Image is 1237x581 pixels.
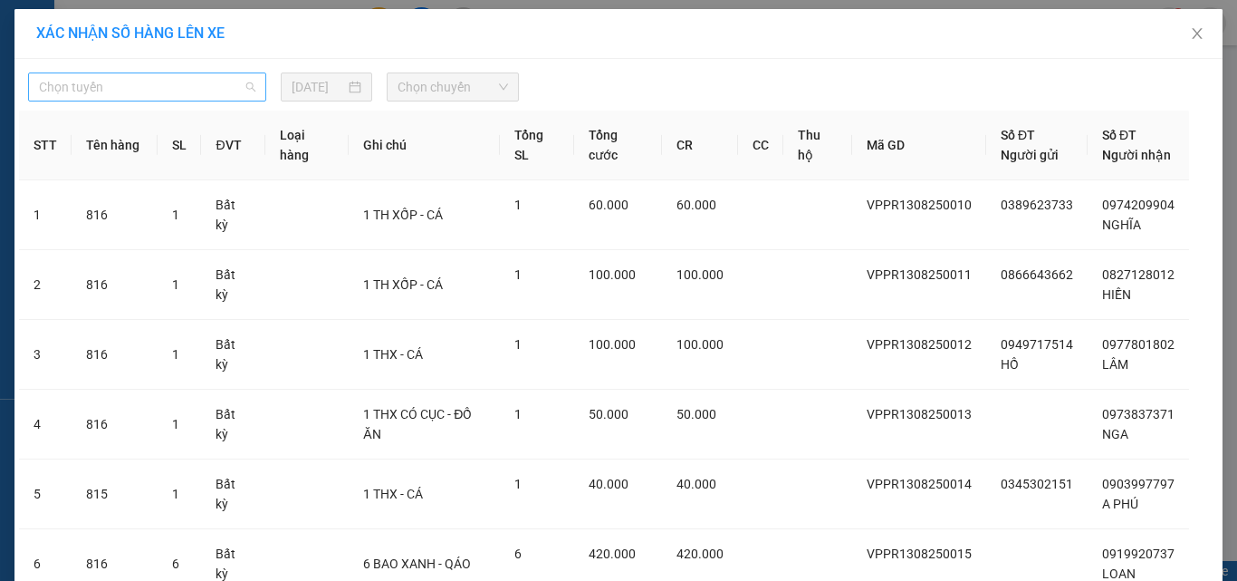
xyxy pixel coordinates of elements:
span: LÂM [1102,357,1128,372]
td: Bất kỳ [201,320,264,390]
span: 0827128012 [1102,267,1175,282]
span: 1 [172,487,179,501]
span: LOAN [1102,566,1136,581]
span: 1 THX CÓ CỤC - ĐỒ ĂN [363,407,472,441]
span: 1 [514,198,522,212]
button: Close [1172,9,1223,60]
td: 816 [72,320,158,390]
span: 1 THX - CÁ [363,347,423,362]
span: 100.000 [589,267,636,282]
span: Người gửi [1001,148,1059,162]
span: 0345302151 [1001,477,1073,491]
td: 5 [19,460,72,529]
span: 1 [172,277,179,292]
td: Bất kỳ [201,460,264,529]
td: 816 [72,250,158,320]
td: 816 [72,390,158,460]
span: NGHĨA [1102,218,1141,232]
span: XÁC NHẬN SỐ HÀNG LÊN XE [36,24,225,42]
span: 0973837371 [1102,407,1175,421]
span: 0389623733 [1001,198,1073,212]
span: 100.000 [676,337,724,352]
span: 50.000 [589,407,628,421]
span: 420.000 [676,547,724,561]
span: 420.000 [589,547,636,561]
span: 0977801802 [1102,337,1175,352]
td: Bất kỳ [201,180,264,250]
span: 0919920737 [1102,547,1175,561]
span: HIỀN [1102,287,1131,302]
span: close [1190,26,1204,41]
span: VPPR1308250014 [867,477,972,491]
span: VPPR1308250012 [867,337,972,352]
th: Tổng cước [574,111,663,180]
span: VPPR1308250015 [867,547,972,561]
span: 0866643662 [1001,267,1073,282]
th: Loại hàng [265,111,350,180]
span: 6 [514,547,522,561]
span: 40.000 [676,477,716,491]
span: 1 [172,208,179,222]
span: 1 [514,477,522,491]
td: 816 [72,180,158,250]
span: 6 BAO XANH - QÁO [363,557,471,571]
span: Người nhận [1102,148,1171,162]
span: 60.000 [589,198,628,212]
td: 4 [19,390,72,460]
th: CR [662,111,738,180]
td: Bất kỳ [201,250,264,320]
span: Chọn chuyến [398,73,509,101]
span: 100.000 [589,337,636,352]
td: Bất kỳ [201,390,264,460]
span: 0974209904 [1102,198,1175,212]
span: NGA [1102,427,1128,441]
span: Chọn tuyến [39,73,255,101]
span: VPPR1308250010 [867,198,972,212]
span: 6 [172,557,179,571]
span: 1 TH XỐP - CÁ [363,208,443,222]
span: 1 [172,347,179,362]
span: Số ĐT [1102,128,1136,142]
span: 1 TH XỐP - CÁ [363,277,443,292]
input: 13/08/2025 [292,77,344,97]
td: 2 [19,250,72,320]
th: Tổng SL [500,111,574,180]
span: HỒ [1001,357,1019,372]
th: Thu hộ [783,111,852,180]
span: 40.000 [589,477,628,491]
span: 1 [172,417,179,431]
td: 3 [19,320,72,390]
span: 0903997797 [1102,477,1175,491]
th: CC [738,111,783,180]
th: Mã GD [852,111,986,180]
span: 1 [514,337,522,352]
td: 1 [19,180,72,250]
span: Số ĐT [1001,128,1035,142]
span: 1 THX - CÁ [363,487,423,501]
span: 0949717514 [1001,337,1073,352]
span: 100.000 [676,267,724,282]
span: VPPR1308250011 [867,267,972,282]
th: Ghi chú [349,111,500,180]
span: A PHÚ [1102,497,1138,511]
th: STT [19,111,72,180]
span: 50.000 [676,407,716,421]
span: VPPR1308250013 [867,407,972,421]
span: 1 [514,407,522,421]
span: 1 [514,267,522,282]
span: 60.000 [676,198,716,212]
td: 815 [72,460,158,529]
